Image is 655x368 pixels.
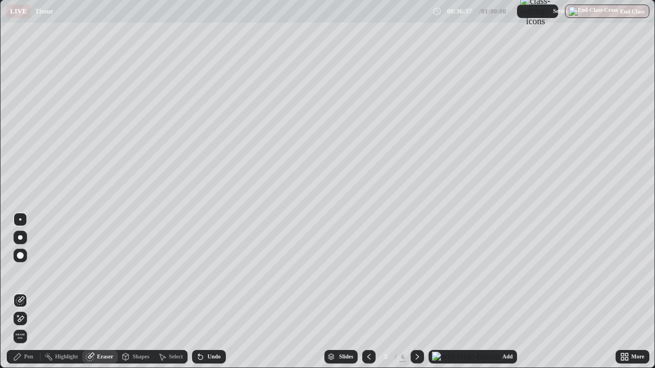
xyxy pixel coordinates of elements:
div: Eraser [97,354,113,360]
div: / [394,353,397,360]
p: Settings [553,8,572,14]
p: Tissue [35,7,53,16]
div: Slides [339,354,353,360]
div: Add [502,354,513,360]
img: end-class-cross [569,7,618,16]
div: Select [169,354,183,360]
img: add-slide-button [432,352,500,362]
div: 5 [380,353,391,360]
p: LIVE [10,7,27,16]
div: Undo [207,354,220,360]
div: 6 [399,352,406,362]
button: End Class [565,5,650,18]
div: Highlight [55,354,78,360]
div: More [631,354,644,360]
div: Pen [24,354,33,360]
div: Shapes [132,354,149,360]
span: Erase all [14,333,26,340]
